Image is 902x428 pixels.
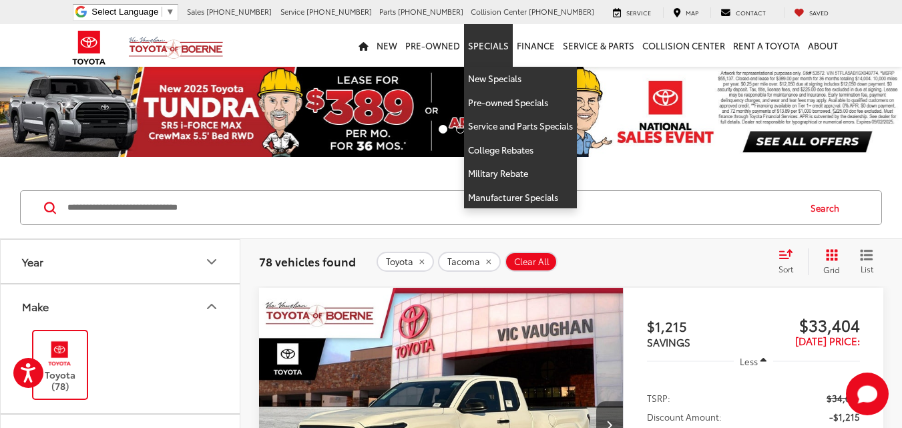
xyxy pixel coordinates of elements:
[809,8,829,17] span: Saved
[206,6,272,17] span: [PHONE_NUMBER]
[736,8,766,17] span: Contact
[464,114,577,138] a: Service and Parts Specials
[166,7,174,17] span: ▼
[827,391,860,405] span: $34,619
[729,24,804,67] a: Rent a Toyota
[626,8,651,17] span: Service
[187,6,204,17] span: Sales
[438,252,501,272] button: remove Tacoma
[471,6,527,17] span: Collision Center
[740,355,758,367] span: Less
[464,67,577,91] a: New Specials
[280,6,304,17] span: Service
[64,26,114,69] img: Toyota
[647,335,690,349] span: SAVINGS
[22,300,49,312] div: Make
[386,256,413,267] span: Toyota
[647,391,670,405] span: TSRP:
[647,316,754,336] span: $1,215
[846,373,889,415] button: Toggle Chat Window
[447,256,480,267] span: Tacoma
[41,338,78,369] img: Vic Vaughan Toyota of Boerne in Boerne, TX)
[91,7,174,17] a: Select Language​
[128,36,224,59] img: Vic Vaughan Toyota of Boerne
[710,7,776,18] a: Contact
[204,254,220,270] div: Year
[638,24,729,67] a: Collision Center
[808,248,850,275] button: Grid View
[401,24,464,67] a: Pre-Owned
[829,410,860,423] span: -$1,215
[778,263,793,274] span: Sort
[804,24,842,67] a: About
[846,373,889,415] svg: Start Chat
[464,138,577,162] a: College Rebates
[91,7,158,17] span: Select Language
[850,248,883,275] button: List View
[513,24,559,67] a: Finance
[204,298,220,314] div: Make
[772,248,808,275] button: Select sort value
[464,91,577,115] a: Pre-owned Specials
[784,7,839,18] a: My Saved Vehicles
[464,162,577,186] a: Military Rebate
[795,333,860,348] span: [DATE] Price:
[1,284,241,328] button: MakeMake
[753,314,860,335] span: $33,404
[398,6,463,17] span: [PHONE_NUMBER]
[514,256,549,267] span: Clear All
[379,6,396,17] span: Parts
[33,338,87,392] label: Toyota (78)
[686,8,698,17] span: Map
[464,186,577,209] a: Manufacturer Specials
[1,240,241,283] button: YearYear
[306,6,372,17] span: [PHONE_NUMBER]
[798,191,859,224] button: Search
[603,7,661,18] a: Service
[373,24,401,67] a: New
[734,349,774,373] button: Less
[22,255,43,268] div: Year
[377,252,434,272] button: remove Toyota
[663,7,708,18] a: Map
[559,24,638,67] a: Service & Parts: Opens in a new tab
[66,192,798,224] input: Search by Make, Model, or Keyword
[505,252,557,272] button: Clear All
[823,264,840,275] span: Grid
[355,24,373,67] a: Home
[647,410,722,423] span: Discount Amount:
[464,24,513,67] a: Specials
[860,263,873,274] span: List
[259,253,356,269] span: 78 vehicles found
[529,6,594,17] span: [PHONE_NUMBER]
